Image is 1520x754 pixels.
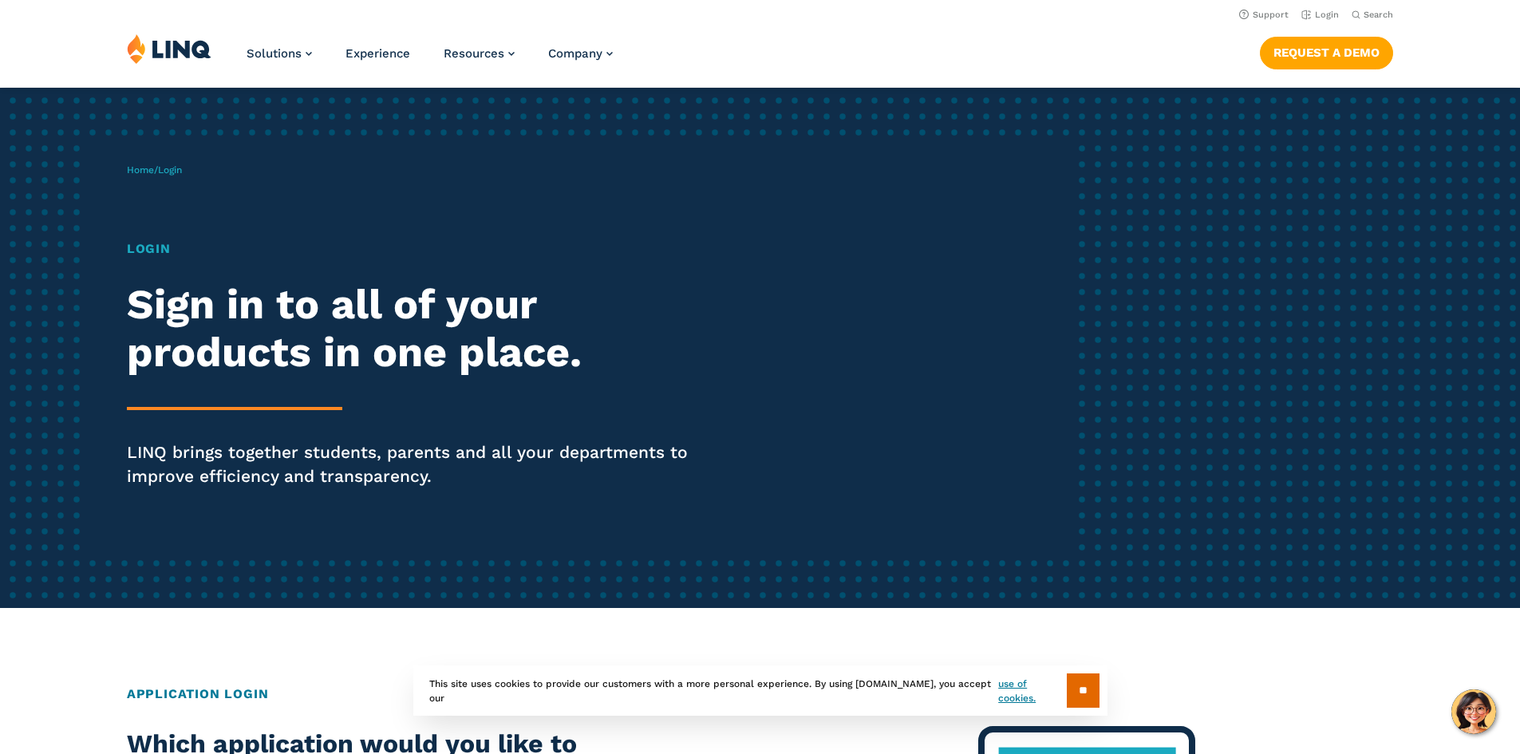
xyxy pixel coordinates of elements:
a: Experience [345,46,410,61]
a: Request a Demo [1260,37,1393,69]
button: Hello, have a question? Let’s chat. [1451,689,1496,734]
a: Resources [444,46,515,61]
h2: Application Login [127,685,1393,704]
p: LINQ brings together students, parents and all your departments to improve efficiency and transpa... [127,440,713,488]
span: Solutions [247,46,302,61]
a: use of cookies. [998,677,1066,705]
nav: Primary Navigation [247,34,613,86]
a: Company [548,46,613,61]
a: Home [127,164,154,176]
button: Open Search Bar [1352,9,1393,21]
img: LINQ | K‑12 Software [127,34,211,64]
h1: Login [127,239,713,259]
a: Support [1239,10,1289,20]
span: Resources [444,46,504,61]
span: Search [1364,10,1393,20]
div: This site uses cookies to provide our customers with a more personal experience. By using [DOMAIN... [413,665,1107,716]
h2: Sign in to all of your products in one place. [127,281,713,377]
a: Solutions [247,46,312,61]
nav: Button Navigation [1260,34,1393,69]
span: Login [158,164,182,176]
span: / [127,164,182,176]
a: Login [1301,10,1339,20]
span: Company [548,46,602,61]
